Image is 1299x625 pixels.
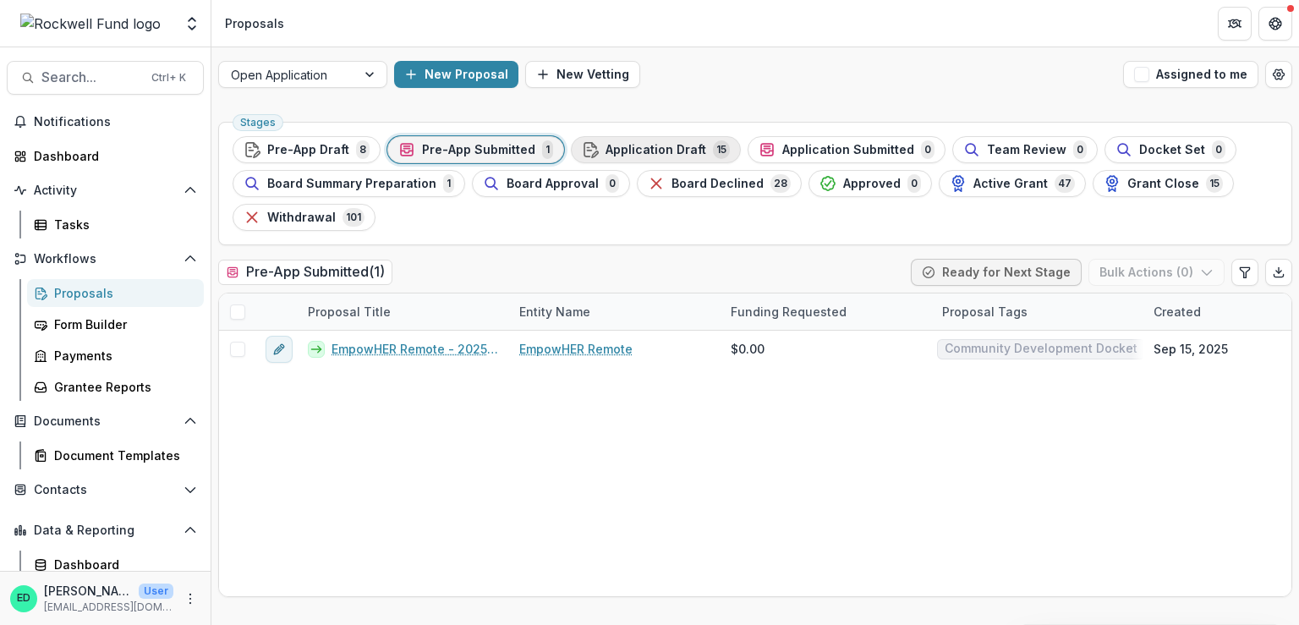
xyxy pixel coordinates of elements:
span: 0 [921,140,935,159]
div: Dashboard [34,147,190,165]
button: Open table manager [1265,61,1292,88]
span: Board Summary Preparation [267,177,436,191]
button: Open entity switcher [180,7,204,41]
div: Funding Requested [721,293,932,330]
div: Funding Requested [721,303,857,321]
button: Edit table settings [1231,259,1258,286]
span: Stages [240,117,276,129]
span: Activity [34,184,177,198]
div: Proposal Tags [932,303,1038,321]
button: Board Approval0 [472,170,630,197]
span: Application Draft [606,143,706,157]
p: [PERSON_NAME] [44,582,132,600]
a: Proposals [27,279,204,307]
div: Form Builder [54,315,190,333]
button: Team Review0 [952,136,1098,163]
div: Proposal Title [298,293,509,330]
a: Dashboard [27,551,204,578]
button: Open Documents [7,408,204,435]
p: User [139,584,173,599]
button: Open Contacts [7,476,204,503]
button: Search... [7,61,204,95]
span: Board Approval [507,177,599,191]
button: Assigned to me [1123,61,1258,88]
a: Payments [27,342,204,370]
span: Workflows [34,252,177,266]
span: Pre-App Submitted [422,143,535,157]
button: Application Submitted0 [748,136,945,163]
div: Entity Name [509,293,721,330]
button: Withdrawal101 [233,204,375,231]
a: Form Builder [27,310,204,338]
div: Estevan D. Delgado [17,593,30,604]
button: Approved0 [808,170,932,197]
span: Pre-App Draft [267,143,349,157]
span: Notifications [34,115,197,129]
div: Ctrl + K [148,69,189,87]
button: Board Summary Preparation1 [233,170,465,197]
button: Partners [1218,7,1252,41]
button: Pre-App Draft8 [233,136,381,163]
div: Entity Name [509,303,600,321]
img: Rockwell Fund logo [20,14,161,34]
span: Withdrawal [267,211,336,225]
button: Docket Set0 [1104,136,1236,163]
button: Get Help [1258,7,1292,41]
span: 15 [713,140,730,159]
button: Open Data & Reporting [7,517,204,544]
a: Document Templates [27,441,204,469]
a: EmpowHER Remote [519,340,633,358]
span: 28 [770,174,791,193]
button: Board Declined28 [637,170,802,197]
button: Open Activity [7,177,204,204]
span: 15 [1206,174,1223,193]
span: 0 [1073,140,1087,159]
div: Proposal Tags [932,293,1143,330]
span: 8 [356,140,370,159]
button: Pre-App Submitted1 [387,136,564,163]
button: Bulk Actions (0) [1088,259,1225,286]
button: Ready for Next Stage [911,259,1082,286]
span: Documents [34,414,177,429]
span: Data & Reporting [34,524,177,538]
div: Tasks [54,216,190,233]
button: More [180,589,200,609]
span: Board Declined [671,177,764,191]
div: Proposals [225,14,284,32]
span: Contacts [34,483,177,497]
div: Document Templates [54,447,190,464]
a: Grantee Reports [27,373,204,401]
span: 0 [1212,140,1225,159]
div: Grantee Reports [54,378,190,396]
a: Tasks [27,211,204,238]
span: Grant Close [1127,177,1199,191]
button: New Vetting [525,61,640,88]
button: Notifications [7,108,204,135]
p: [EMAIL_ADDRESS][DOMAIN_NAME] [44,600,173,615]
span: 1 [443,174,454,193]
span: Docket Set [1139,143,1205,157]
div: Sep 15, 2025 [1154,340,1228,358]
button: New Proposal [394,61,518,88]
span: Team Review [987,143,1066,157]
button: Export table data [1265,259,1292,286]
div: Proposals [54,284,190,302]
span: 0 [907,174,921,193]
span: 1 [542,140,553,159]
span: Approved [843,177,901,191]
span: Active Grant [973,177,1048,191]
span: $0.00 [731,340,765,358]
div: Payments [54,347,190,365]
button: edit [266,336,293,363]
span: Application Submitted [782,143,914,157]
div: Proposal Title [298,303,401,321]
div: Dashboard [54,556,190,573]
span: 47 [1055,174,1075,193]
button: Active Grant47 [939,170,1086,197]
a: EmpowHER Remote - 2025 - Application Request Form - Education [332,340,499,358]
button: Open Workflows [7,245,204,272]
